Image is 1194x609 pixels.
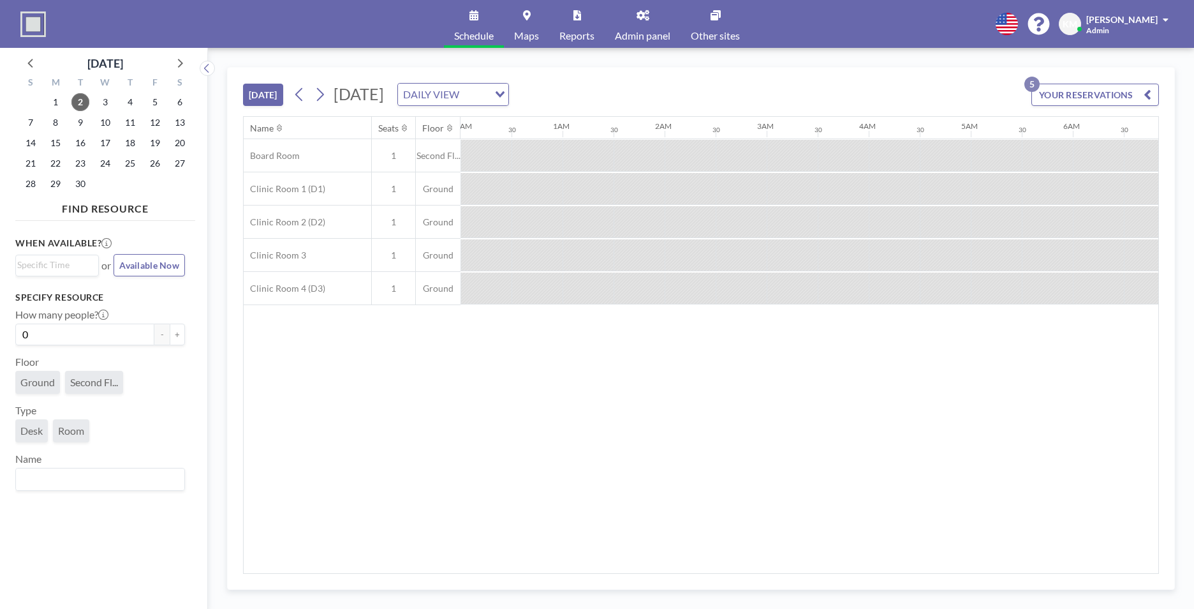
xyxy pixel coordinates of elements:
[70,376,118,389] span: Second Fl...
[121,93,139,111] span: Thursday, September 4, 2025
[422,123,444,134] div: Floor
[859,121,876,131] div: 4AM
[463,86,487,103] input: Search for option
[16,255,98,274] div: Search for option
[655,121,672,131] div: 2AM
[43,75,68,92] div: M
[16,469,184,490] div: Search for option
[167,75,192,92] div: S
[22,175,40,193] span: Sunday, September 28, 2025
[1121,126,1128,134] div: 30
[917,126,924,134] div: 30
[1024,77,1040,92] p: 5
[71,114,89,132] span: Tuesday, September 9, 2025
[22,134,40,152] span: Sunday, September 14, 2025
[171,134,189,152] span: Saturday, September 20, 2025
[559,31,594,41] span: Reports
[416,283,461,294] span: Ground
[416,250,461,261] span: Ground
[372,183,415,195] span: 1
[712,126,720,134] div: 30
[15,453,41,465] label: Name
[1086,26,1109,35] span: Admin
[15,308,108,321] label: How many people?
[244,216,325,228] span: Clinic Room 2 (D2)
[15,292,185,303] h3: Specify resource
[47,175,64,193] span: Monday, September 29, 2025
[121,134,139,152] span: Thursday, September 18, 2025
[47,93,64,111] span: Monday, September 1, 2025
[244,283,325,294] span: Clinic Room 4 (D3)
[610,126,618,134] div: 30
[71,93,89,111] span: Tuesday, September 2, 2025
[15,356,39,368] label: Floor
[142,75,167,92] div: F
[101,259,111,272] span: or
[17,471,177,488] input: Search for option
[1031,84,1159,106] button: YOUR RESERVATIONS5
[244,183,325,195] span: Clinic Room 1 (D1)
[691,31,740,41] span: Other sites
[372,250,415,261] span: 1
[372,150,415,162] span: 1
[154,324,170,345] button: -
[398,84,508,105] div: Search for option
[22,154,40,172] span: Sunday, September 21, 2025
[146,93,164,111] span: Friday, September 5, 2025
[961,121,978,131] div: 5AM
[171,93,189,111] span: Saturday, September 6, 2025
[96,134,114,152] span: Wednesday, September 17, 2025
[508,126,516,134] div: 30
[250,123,274,134] div: Name
[1063,121,1080,131] div: 6AM
[244,250,306,261] span: Clinic Room 3
[96,93,114,111] span: Wednesday, September 3, 2025
[20,425,43,437] span: Desk
[68,75,93,92] div: T
[20,376,55,389] span: Ground
[121,154,139,172] span: Thursday, September 25, 2025
[1086,14,1158,25] span: [PERSON_NAME]
[243,84,283,106] button: [DATE]
[757,121,774,131] div: 3AM
[71,134,89,152] span: Tuesday, September 16, 2025
[146,134,164,152] span: Friday, September 19, 2025
[15,197,195,215] h4: FIND RESOURCE
[15,404,36,417] label: Type
[171,114,189,132] span: Saturday, September 13, 2025
[372,216,415,228] span: 1
[58,425,84,437] span: Room
[119,260,179,271] span: Available Now
[87,54,123,72] div: [DATE]
[171,154,189,172] span: Saturday, September 27, 2025
[451,121,472,131] div: 12AM
[71,154,89,172] span: Tuesday, September 23, 2025
[117,75,142,92] div: T
[170,324,185,345] button: +
[334,84,384,103] span: [DATE]
[1063,19,1077,30] span: KM
[416,216,461,228] span: Ground
[114,254,185,276] button: Available Now
[454,31,494,41] span: Schedule
[96,114,114,132] span: Wednesday, September 10, 2025
[96,154,114,172] span: Wednesday, September 24, 2025
[93,75,118,92] div: W
[244,150,300,162] span: Board Room
[71,175,89,193] span: Tuesday, September 30, 2025
[121,114,139,132] span: Thursday, September 11, 2025
[47,154,64,172] span: Monday, September 22, 2025
[553,121,570,131] div: 1AM
[146,154,164,172] span: Friday, September 26, 2025
[22,114,40,132] span: Sunday, September 7, 2025
[47,114,64,132] span: Monday, September 8, 2025
[146,114,164,132] span: Friday, September 12, 2025
[814,126,822,134] div: 30
[514,31,539,41] span: Maps
[401,86,462,103] span: DAILY VIEW
[416,150,461,162] span: Second Fl...
[47,134,64,152] span: Monday, September 15, 2025
[615,31,670,41] span: Admin panel
[372,283,415,294] span: 1
[378,123,399,134] div: Seats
